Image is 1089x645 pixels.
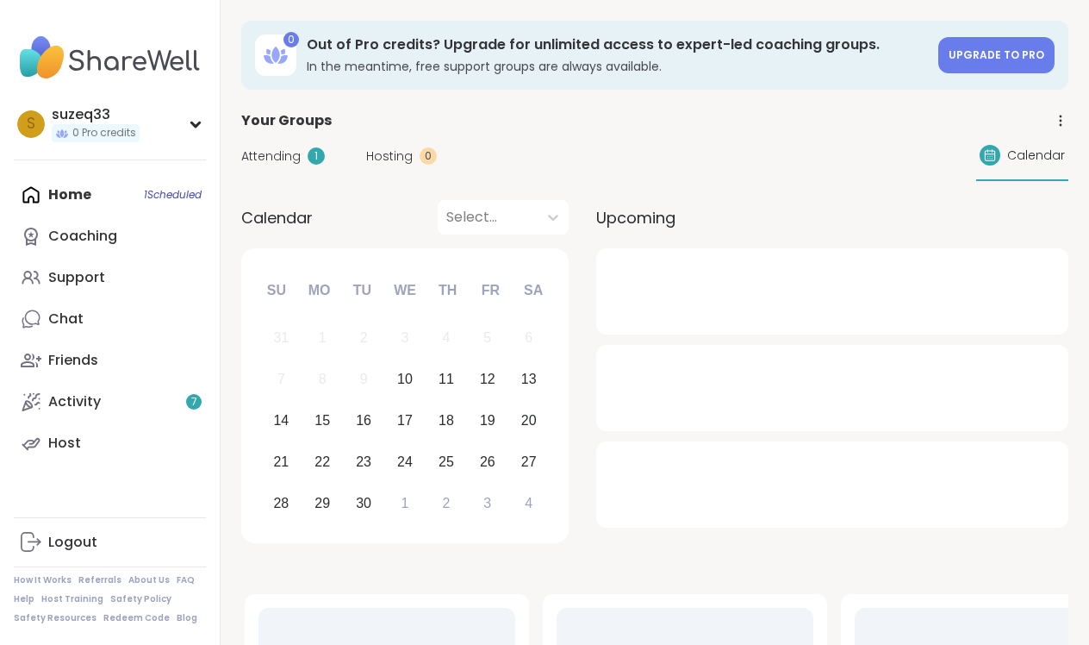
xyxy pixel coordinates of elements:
[521,450,537,473] div: 27
[469,485,506,522] div: Choose Friday, October 3rd, 2025
[386,272,424,310] div: We
[345,485,383,522] div: Choose Tuesday, September 30th, 2025
[521,409,537,432] div: 20
[27,113,35,135] span: s
[469,320,506,357] div: Not available Friday, September 5th, 2025
[48,392,101,411] div: Activity
[514,272,552,310] div: Sa
[471,272,509,310] div: Fr
[14,28,206,88] img: ShareWell Nav Logo
[110,593,171,605] a: Safety Policy
[429,272,467,310] div: Th
[300,272,338,310] div: Mo
[480,450,495,473] div: 26
[397,409,413,432] div: 17
[480,409,495,432] div: 19
[428,403,465,440] div: Choose Thursday, September 18th, 2025
[525,492,532,515] div: 4
[360,367,368,391] div: 9
[469,361,506,398] div: Choose Friday, September 12th, 2025
[307,58,928,75] h3: In the meantime, free support groups are always available.
[397,367,413,391] div: 10
[14,593,34,605] a: Help
[949,47,1044,62] span: Upgrade to Pro
[78,574,121,586] a: Referrals
[273,492,289,515] div: 28
[304,485,341,522] div: Choose Monday, September 29th, 2025
[356,492,371,515] div: 30
[387,403,424,440] div: Choose Wednesday, September 17th, 2025
[521,367,537,391] div: 13
[241,110,332,131] span: Your Groups
[304,361,341,398] div: Not available Monday, September 8th, 2025
[48,434,81,453] div: Host
[177,612,197,624] a: Blog
[345,320,383,357] div: Not available Tuesday, September 2nd, 2025
[52,105,140,124] div: suzeq33
[273,450,289,473] div: 21
[41,593,103,605] a: Host Training
[307,35,928,54] h3: Out of Pro credits? Upgrade for unlimited access to expert-led coaching groups.
[304,320,341,357] div: Not available Monday, September 1st, 2025
[401,492,409,515] div: 1
[480,367,495,391] div: 12
[510,485,547,522] div: Choose Saturday, October 4th, 2025
[1007,147,1065,165] span: Calendar
[319,367,327,391] div: 8
[48,227,117,246] div: Coaching
[283,32,299,47] div: 0
[387,485,424,522] div: Choose Wednesday, October 1st, 2025
[14,423,206,464] a: Host
[360,326,368,349] div: 2
[263,320,300,357] div: Not available Sunday, August 31st, 2025
[319,326,327,349] div: 1
[48,268,105,287] div: Support
[48,310,84,329] div: Chat
[14,574,72,586] a: How It Works
[366,147,413,166] span: Hosting
[14,216,206,257] a: Coaching
[428,443,465,480] div: Choose Thursday, September 25th, 2025
[356,450,371,473] div: 23
[439,367,454,391] div: 11
[420,147,437,165] div: 0
[483,492,491,515] div: 3
[308,147,325,165] div: 1
[439,409,454,432] div: 18
[314,450,330,473] div: 22
[442,492,450,515] div: 2
[14,257,206,298] a: Support
[525,326,532,349] div: 6
[128,574,170,586] a: About Us
[314,409,330,432] div: 15
[469,403,506,440] div: Choose Friday, September 19th, 2025
[258,272,296,310] div: Su
[304,443,341,480] div: Choose Monday, September 22nd, 2025
[397,450,413,473] div: 24
[483,326,491,349] div: 5
[48,351,98,370] div: Friends
[241,206,313,229] span: Calendar
[428,361,465,398] div: Choose Thursday, September 11th, 2025
[439,450,454,473] div: 25
[387,320,424,357] div: Not available Wednesday, September 3rd, 2025
[263,361,300,398] div: Not available Sunday, September 7th, 2025
[103,612,170,624] a: Redeem Code
[191,395,197,410] span: 7
[428,485,465,522] div: Choose Thursday, October 2nd, 2025
[14,381,206,423] a: Activity7
[345,403,383,440] div: Choose Tuesday, September 16th, 2025
[356,409,371,432] div: 16
[469,443,506,480] div: Choose Friday, September 26th, 2025
[510,361,547,398] div: Choose Saturday, September 13th, 2025
[345,443,383,480] div: Choose Tuesday, September 23rd, 2025
[387,361,424,398] div: Choose Wednesday, September 10th, 2025
[177,574,195,586] a: FAQ
[304,403,341,440] div: Choose Monday, September 15th, 2025
[596,206,675,229] span: Upcoming
[14,298,206,340] a: Chat
[263,485,300,522] div: Choose Sunday, September 28th, 2025
[273,326,289,349] div: 31
[260,317,549,523] div: month 2025-09
[387,443,424,480] div: Choose Wednesday, September 24th, 2025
